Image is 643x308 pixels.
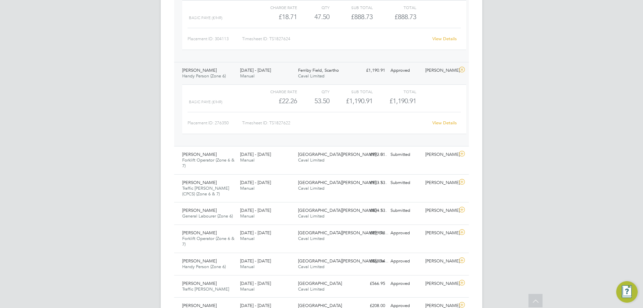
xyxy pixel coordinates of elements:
[298,281,342,286] span: [GEOGRAPHIC_DATA]
[423,256,457,267] div: [PERSON_NAME]
[189,15,222,20] span: BASIC PAYE (£/HR)
[240,281,271,286] span: [DATE] - [DATE]
[423,228,457,239] div: [PERSON_NAME]
[297,3,330,11] div: QTY
[353,177,388,188] div: £933.53
[182,213,233,219] span: General Labourer (Zone 6)
[182,185,229,197] span: Traffic [PERSON_NAME] (CPCS) (Zone 6 & 7)
[373,3,416,11] div: Total
[182,207,217,213] span: [PERSON_NAME]
[188,118,242,128] div: Placement ID: 276350
[330,87,373,96] div: Sub Total
[240,286,255,292] span: Manual
[298,286,325,292] span: Caval Limited
[240,213,255,219] span: Manual
[388,205,423,216] div: Submitted
[240,180,271,185] span: [DATE] - [DATE]
[616,281,638,303] button: Engage Resource Center
[330,11,373,22] div: £888.73
[389,97,416,105] span: £1,190.91
[254,3,297,11] div: Charge rate
[240,236,255,241] span: Manual
[298,185,325,191] span: Caval Limited
[298,258,388,264] span: [GEOGRAPHIC_DATA][PERSON_NAME], Be…
[432,120,457,126] a: View Details
[388,278,423,289] div: Approved
[240,73,255,79] span: Manual
[298,157,325,163] span: Caval Limited
[182,236,234,247] span: Forklift Operator (Zone 6 & 7)
[240,258,271,264] span: [DATE] - [DATE]
[388,65,423,76] div: Approved
[423,205,457,216] div: [PERSON_NAME]
[240,185,255,191] span: Manual
[182,151,217,157] span: [PERSON_NAME]
[330,96,373,107] div: £1,190.91
[298,213,325,219] span: Caval Limited
[298,230,388,236] span: [GEOGRAPHIC_DATA][PERSON_NAME], Be…
[388,177,423,188] div: Submitted
[298,236,325,241] span: Caval Limited
[182,67,217,73] span: [PERSON_NAME]
[298,180,387,185] span: [GEOGRAPHIC_DATA][PERSON_NAME] - S…
[353,65,388,76] div: £1,190.91
[254,96,297,107] div: £22.26
[423,65,457,76] div: [PERSON_NAME]
[298,151,387,157] span: [GEOGRAPHIC_DATA][PERSON_NAME] - S…
[353,256,388,267] div: £868.14
[254,11,297,22] div: £18.71
[242,34,428,44] div: Timesheet ID: TS1827624
[297,11,330,22] div: 47.50
[395,13,416,21] span: £888.73
[353,278,388,289] div: £566.95
[298,73,325,79] span: Caval Limited
[240,207,271,213] span: [DATE] - [DATE]
[297,87,330,96] div: QTY
[182,286,229,292] span: Traffic [PERSON_NAME]
[423,278,457,289] div: [PERSON_NAME]
[182,73,226,79] span: Handy Person (Zone 6)
[182,258,217,264] span: [PERSON_NAME]
[423,149,457,160] div: [PERSON_NAME]
[298,207,387,213] span: [GEOGRAPHIC_DATA][PERSON_NAME] - S…
[240,157,255,163] span: Manual
[189,100,222,104] span: BASIC PAYE (£/HR)
[388,149,423,160] div: Submitted
[353,205,388,216] div: £804.53
[298,264,325,269] span: Caval Limited
[182,230,217,236] span: [PERSON_NAME]
[242,118,428,128] div: Timesheet ID: TS1827622
[423,177,457,188] div: [PERSON_NAME]
[240,67,271,73] span: [DATE] - [DATE]
[373,87,416,96] div: Total
[240,151,271,157] span: [DATE] - [DATE]
[240,264,255,269] span: Manual
[182,264,226,269] span: Handy Person (Zone 6)
[182,180,217,185] span: [PERSON_NAME]
[240,230,271,236] span: [DATE] - [DATE]
[353,228,388,239] div: £899.73
[182,281,217,286] span: [PERSON_NAME]
[353,149,388,160] div: £992.01
[432,36,457,42] a: View Details
[297,96,330,107] div: 53.50
[188,34,242,44] div: Placement ID: 304113
[298,67,339,73] span: Ferriby Field, Scartho
[330,3,373,11] div: Sub Total
[182,157,234,169] span: Forklift Operator (Zone 6 & 7)
[254,87,297,96] div: Charge rate
[388,256,423,267] div: Approved
[388,228,423,239] div: Approved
